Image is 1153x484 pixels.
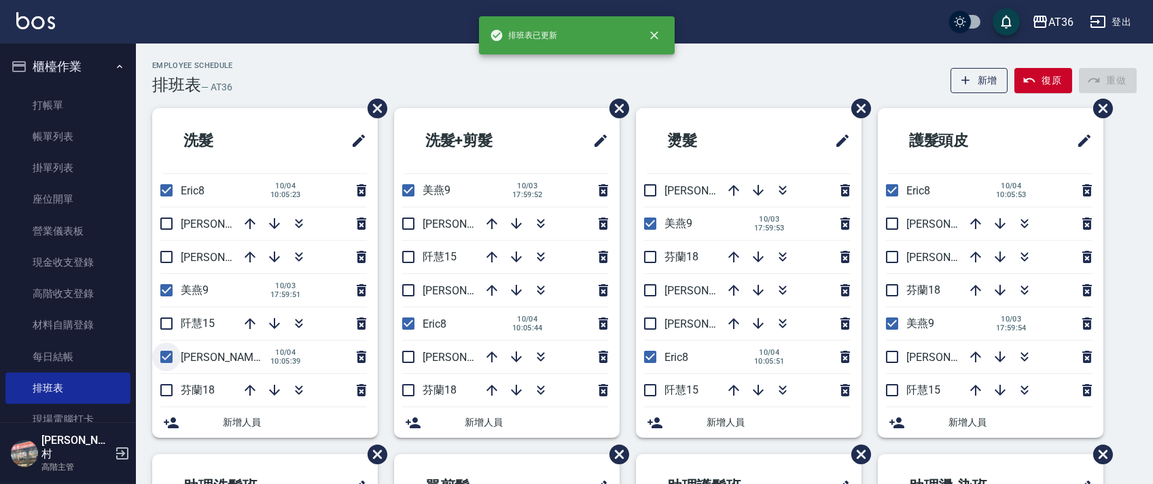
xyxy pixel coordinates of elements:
span: Eric8 [423,317,446,330]
span: [PERSON_NAME]6 [664,317,752,330]
span: 10:05:51 [754,357,785,366]
span: 10/04 [512,315,543,324]
h5: [PERSON_NAME]村 [41,434,111,461]
span: Eric8 [906,184,930,197]
button: AT36 [1027,8,1079,36]
span: 新增人員 [465,415,609,430]
span: 美燕9 [181,283,209,296]
h2: 洗髮 [163,116,288,165]
div: AT36 [1048,14,1074,31]
span: 美燕9 [423,184,450,196]
div: 新增人員 [636,407,862,438]
span: 修改班表的標題 [342,124,367,157]
span: 10/03 [754,215,785,224]
span: 10/04 [996,181,1027,190]
h2: 燙髮 [647,116,772,165]
button: save [993,8,1020,35]
button: 新增 [951,68,1008,93]
span: 芬蘭18 [906,283,940,296]
div: 新增人員 [878,407,1103,438]
h6: — AT36 [201,80,232,94]
a: 現金收支登錄 [5,247,130,278]
span: [PERSON_NAME]16 [664,284,758,297]
button: 櫃檯作業 [5,49,130,84]
a: 打帳單 [5,90,130,121]
span: 刪除班表 [841,434,873,474]
span: [PERSON_NAME]6 [181,351,268,364]
span: [PERSON_NAME]6 [423,351,510,364]
span: 刪除班表 [357,434,389,474]
span: 美燕9 [906,317,934,330]
span: 刪除班表 [599,434,631,474]
span: 10/03 [270,281,301,290]
span: 10/04 [270,348,301,357]
span: 排班表已更新 [490,29,558,42]
span: 修改班表的標題 [584,124,609,157]
span: 刪除班表 [841,88,873,128]
span: [PERSON_NAME]11 [906,351,1000,364]
span: 17:59:53 [754,224,785,232]
span: 阡慧15 [906,383,940,396]
span: 10/04 [754,348,785,357]
span: 10:05:39 [270,357,301,366]
span: 修改班表的標題 [826,124,851,157]
span: 17:59:54 [996,324,1027,332]
span: 10/04 [270,181,301,190]
span: [PERSON_NAME]6 [906,251,994,264]
a: 掛單列表 [5,152,130,184]
span: 阡慧15 [423,250,457,263]
span: 新增人員 [223,415,367,430]
p: 高階主管 [41,461,111,473]
button: 復原 [1014,68,1072,93]
span: 美燕9 [664,217,692,230]
span: [PERSON_NAME]11 [664,184,758,197]
h2: Employee Schedule [152,61,233,70]
span: 10/03 [512,181,543,190]
div: 新增人員 [394,407,620,438]
span: [PERSON_NAME]11 [423,284,516,297]
span: 刪除班表 [1083,434,1115,474]
span: 17:59:52 [512,190,543,199]
span: 刪除班表 [357,88,389,128]
a: 營業儀表板 [5,215,130,247]
span: Eric8 [664,351,688,364]
span: 17:59:51 [270,290,301,299]
a: 帳單列表 [5,121,130,152]
a: 現場電腦打卡 [5,404,130,435]
a: 排班表 [5,373,130,404]
span: 刪除班表 [599,88,631,128]
span: 10:05:53 [996,190,1027,199]
h2: 洗髮+剪髮 [405,116,548,165]
span: 芬蘭18 [423,383,457,396]
span: 刪除班表 [1083,88,1115,128]
span: 阡慧15 [664,383,698,396]
span: Eric8 [181,184,205,197]
img: Person [11,440,38,467]
span: 芬蘭18 [664,250,698,263]
img: Logo [16,12,55,29]
button: 登出 [1084,10,1137,35]
a: 每日結帳 [5,341,130,373]
a: 高階收支登錄 [5,278,130,309]
span: 阡慧15 [181,317,215,330]
a: 座位開單 [5,184,130,215]
span: 修改班表的標題 [1068,124,1093,157]
span: [PERSON_NAME]16 [423,218,516,230]
span: 芬蘭18 [181,383,215,396]
span: 新增人員 [948,415,1093,430]
h2: 護髮頭皮 [889,116,1029,165]
span: 10/03 [996,315,1027,324]
span: 10:05:44 [512,324,543,332]
span: [PERSON_NAME]16 [906,218,1000,230]
span: 新增人員 [707,415,851,430]
span: [PERSON_NAME]16 [181,218,274,230]
span: [PERSON_NAME]11 [181,251,274,264]
a: 材料自購登錄 [5,309,130,341]
span: 10:05:23 [270,190,301,199]
button: close [639,20,669,50]
div: 新增人員 [152,407,378,438]
h3: 排班表 [152,75,201,94]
